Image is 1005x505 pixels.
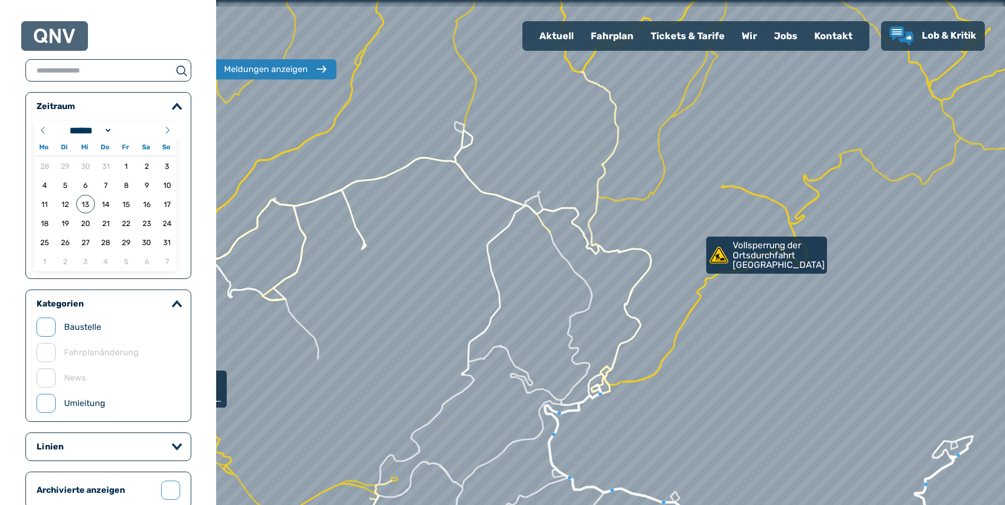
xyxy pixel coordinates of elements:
span: 04.08.2025 [35,176,54,194]
span: 05.09.2025 [117,252,136,270]
span: Di [54,144,74,151]
span: 28.07.2025 [35,157,54,175]
span: Do [95,144,115,151]
span: Lob & Kritik [922,30,976,41]
input: Year [112,125,150,136]
a: Kontakt [806,22,861,50]
span: 06.08.2025 [76,176,95,194]
a: Vollsperrung der Ortsdurchfahrt [GEOGRAPHIC_DATA] [706,237,827,274]
a: Lob & Kritik [890,26,976,46]
span: 17.08.2025 [158,195,176,213]
p: Vollsperrung der Ortsdurchfahrt [GEOGRAPHIC_DATA] [733,240,825,270]
span: 30.07.2025 [76,157,95,175]
span: 03.09.2025 [76,252,95,270]
span: 01.09.2025 [35,252,54,270]
button: suchen [172,64,191,77]
span: 12.08.2025 [56,195,74,213]
span: 02.09.2025 [56,252,74,270]
span: 19.08.2025 [56,214,74,232]
span: So [156,144,176,151]
span: 20.08.2025 [76,214,95,232]
label: News [64,372,86,384]
span: 11.08.2025 [35,195,54,213]
label: Baustelle [64,321,101,333]
div: Vollsperrung der Ortsdurchfahrt [GEOGRAPHIC_DATA] [706,237,823,274]
span: 27.08.2025 [76,233,95,251]
span: 04.09.2025 [96,252,115,270]
button: Meldungen anzeigen [214,59,336,79]
span: 28.08.2025 [96,233,115,251]
span: 10.08.2025 [158,176,176,194]
legend: Linien [37,441,64,452]
span: 22.08.2025 [117,214,136,232]
legend: Kategorien [37,299,84,309]
img: QNV Logo [34,29,75,43]
a: Wir [733,22,766,50]
a: Fahrplan [582,22,642,50]
a: Tickets & Tarife [642,22,733,50]
select: Month [66,125,113,136]
span: 29.07.2025 [56,157,74,175]
span: 30.08.2025 [137,233,156,251]
label: Umleitung [64,397,105,410]
span: 23.08.2025 [137,214,156,232]
a: Jobs [766,22,806,50]
div: Meldungen anzeigen [224,63,308,76]
span: 18.08.2025 [35,214,54,232]
span: 01.08.2025 [117,157,136,175]
span: Sa [136,144,156,151]
span: 07.08.2025 [96,176,115,194]
span: 06.09.2025 [137,252,156,270]
span: 03.08.2025 [158,157,176,175]
span: 29.08.2025 [117,233,136,251]
span: 07.09.2025 [158,252,176,270]
span: 24.08.2025 [158,214,176,232]
span: 31.07.2025 [96,157,115,175]
span: 13.08.2025 [76,195,95,213]
span: 09.08.2025 [137,176,156,194]
legend: Zeitraum [37,101,75,112]
span: 02.08.2025 [137,157,156,175]
span: Mi [75,144,95,151]
div: Sperrung L 466 zwischen [GEOGRAPHIC_DATA] und [GEOGRAPHIC_DATA] [106,371,223,408]
span: 05.08.2025 [56,176,74,194]
span: 08.08.2025 [117,176,136,194]
span: 21.08.2025 [96,214,115,232]
span: Mo [34,144,54,151]
span: 25.08.2025 [35,233,54,251]
span: 26.08.2025 [56,233,74,251]
a: Aktuell [531,22,582,50]
span: 31.08.2025 [158,233,176,251]
a: QNV Logo [34,25,75,47]
span: 14.08.2025 [96,195,115,213]
span: 15.08.2025 [117,195,136,213]
span: Fr [115,144,136,151]
label: Fahrplanänderung [64,346,139,359]
label: Archivierte anzeigen [37,484,153,497]
span: 16.08.2025 [137,195,156,213]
